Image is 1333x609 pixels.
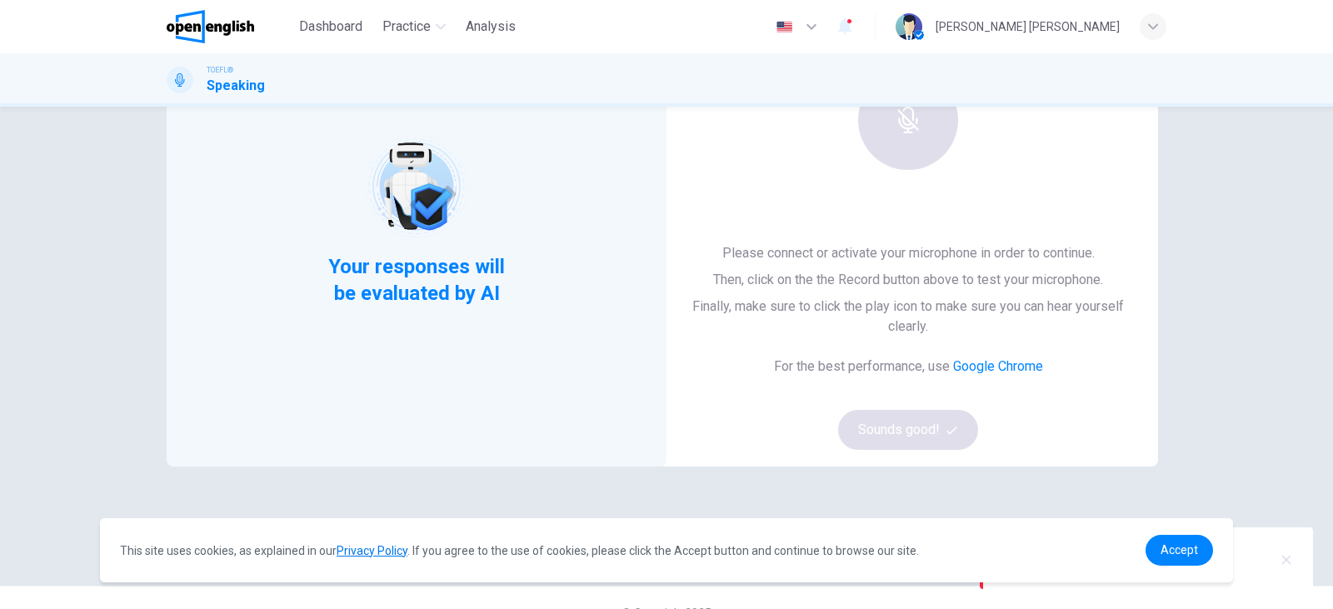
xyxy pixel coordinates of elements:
[459,12,522,42] button: Analysis
[953,358,1043,374] a: Google Chrome
[1146,535,1213,566] a: dismiss cookie message
[466,17,516,37] span: Analysis
[299,17,362,37] span: Dashboard
[207,76,265,96] h1: Speaking
[363,133,469,239] img: robot icon
[207,64,233,76] span: TOEFL®
[685,297,1131,337] p: Finally, make sure to click the play icon to make sure you can hear yourself clearly.
[100,518,1233,582] div: cookieconsent
[936,17,1120,37] div: [PERSON_NAME] [PERSON_NAME]
[774,21,795,33] img: en
[774,357,1043,377] h6: For the best performance, use
[685,243,1131,263] p: Please connect or activate your microphone in order to continue.
[337,544,407,557] a: Privacy Policy
[316,253,518,307] span: Your responses will be evaluated by AI
[382,17,431,37] span: Practice
[685,270,1131,290] p: Then, click on the the Record button above to test your microphone.
[167,10,292,43] a: OpenEnglish logo
[292,12,369,42] button: Dashboard
[167,10,254,43] img: OpenEnglish logo
[376,12,452,42] button: Practice
[896,13,922,40] img: Profile picture
[120,544,919,557] span: This site uses cookies, as explained in our . If you agree to the use of cookies, please click th...
[1161,543,1198,557] span: Accept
